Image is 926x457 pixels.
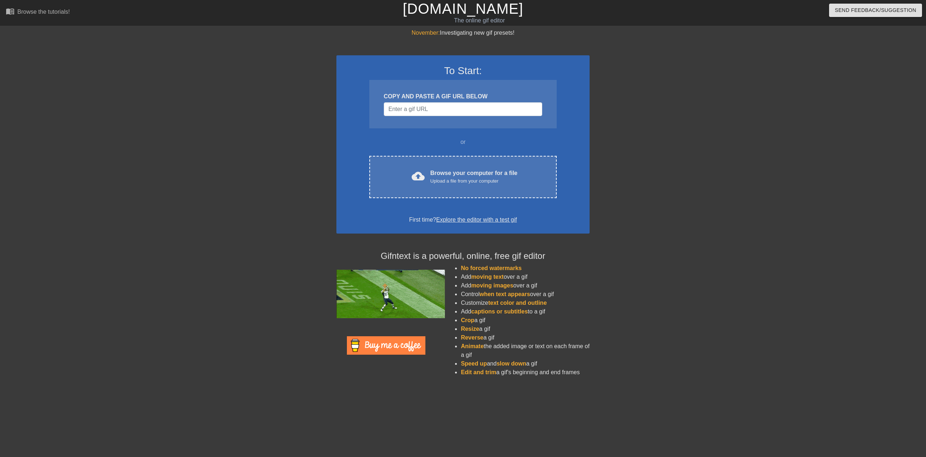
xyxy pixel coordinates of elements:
[6,7,14,16] span: menu_book
[461,299,590,307] li: Customize
[488,300,547,306] span: text color and outline
[312,16,646,25] div: The online gif editor
[461,317,474,323] span: Crop
[461,333,590,342] li: a gif
[384,92,542,101] div: COPY AND PASTE A GIF URL BELOW
[436,217,517,223] a: Explore the editor with a test gif
[461,369,496,375] span: Edit and trim
[355,138,571,146] div: or
[461,342,590,359] li: the added image or text on each frame of a gif
[471,308,528,315] span: captions or subtitles
[461,316,590,325] li: a gif
[336,251,590,261] h4: Gifntext is a powerful, online, free gif editor
[384,102,542,116] input: Username
[461,265,522,271] span: No forced watermarks
[346,215,580,224] div: First time?
[461,325,590,333] li: a gif
[412,170,425,183] span: cloud_upload
[346,65,580,77] h3: To Start:
[471,282,513,289] span: moving images
[336,29,590,37] div: Investigating new gif presets!
[461,343,484,349] span: Animate
[480,291,530,297] span: when text appears
[829,4,922,17] button: Send Feedback/Suggestion
[6,7,70,18] a: Browse the tutorials!
[835,6,916,15] span: Send Feedback/Suggestion
[461,281,590,290] li: Add over a gif
[461,368,590,377] li: a gif's beginning and end frames
[461,334,483,341] span: Reverse
[461,273,590,281] li: Add over a gif
[461,290,590,299] li: Control over a gif
[497,360,526,367] span: slow down
[461,326,479,332] span: Resize
[461,359,590,368] li: and a gif
[461,360,487,367] span: Speed up
[17,9,70,15] div: Browse the tutorials!
[347,336,425,355] img: Buy Me A Coffee
[461,307,590,316] li: Add to a gif
[471,274,504,280] span: moving text
[412,30,440,36] span: November:
[430,169,518,185] div: Browse your computer for a file
[430,178,518,185] div: Upload a file from your computer
[403,1,523,17] a: [DOMAIN_NAME]
[336,270,445,318] img: football_small.gif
